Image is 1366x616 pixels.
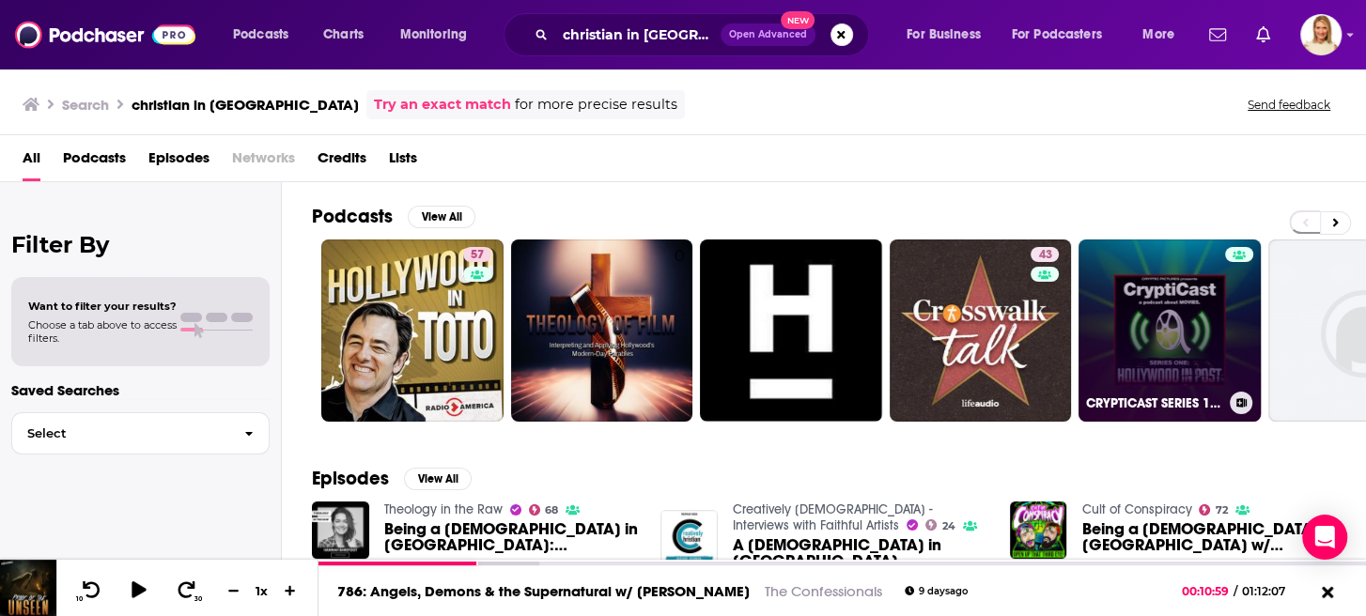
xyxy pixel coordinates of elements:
[893,20,1004,50] button: open menu
[387,20,491,50] button: open menu
[925,519,955,531] a: 24
[408,206,475,228] button: View All
[132,96,359,114] h3: christian in [GEOGRAPHIC_DATA]
[890,239,1072,422] a: 43
[1129,20,1198,50] button: open menu
[733,501,933,533] a: Creatively Christian - Interviews with Faithful Artists
[321,239,504,422] a: 57
[148,143,210,181] a: Episodes
[11,231,270,258] h2: Filter By
[1079,239,1261,422] a: CRYPTICAST SERIES 1 HOLLYWOOD IN POST 2017
[660,510,718,567] img: A Christian in Hollywood - Kimberly Soliman
[545,506,558,515] span: 68
[384,501,503,517] a: Theology in the Raw
[318,143,366,181] a: Credits
[11,412,270,454] button: Select
[72,579,108,603] button: 10
[1202,19,1234,51] a: Show notifications dropdown
[1081,501,1191,517] a: Cult of Conspiracy
[1199,504,1228,516] a: 72
[63,143,126,181] a: Podcasts
[1237,584,1304,598] span: 01:12:07
[232,143,295,181] span: Networks
[170,579,206,603] button: 30
[1010,501,1067,559] img: Being a Christian in Hollywood w/ Nicholas from Gemini Syndrome
[555,20,721,50] input: Search podcasts, credits, & more...
[23,143,40,181] a: All
[312,467,389,490] h2: Episodes
[384,521,639,553] a: Being a Christian in Hollywood: Hannah Barefoot
[675,247,685,414] div: 0
[312,205,393,228] h2: Podcasts
[511,239,693,422] a: 0
[400,22,467,48] span: Monitoring
[1300,14,1342,55] img: User Profile
[1234,584,1237,598] span: /
[312,467,472,490] a: EpisodesView All
[1182,584,1234,598] span: 00:10:59
[233,22,288,48] span: Podcasts
[765,582,882,600] a: The Confessionals
[1142,22,1174,48] span: More
[721,23,815,46] button: Open AdvancedNew
[62,96,109,114] h3: Search
[337,582,750,600] a: 786: Angels, Demons & the Supernatural w/ [PERSON_NAME]
[220,20,313,50] button: open menu
[521,13,887,56] div: Search podcasts, credits, & more...
[404,468,472,490] button: View All
[1012,22,1102,48] span: For Podcasters
[1302,515,1347,560] div: Open Intercom Messenger
[312,501,369,559] img: Being a Christian in Hollywood: Hannah Barefoot
[942,522,955,531] span: 24
[12,427,229,439] span: Select
[729,30,807,39] span: Open Advanced
[28,318,177,345] span: Choose a tab above to access filters.
[311,20,375,50] a: Charts
[1242,97,1336,113] button: Send feedback
[463,247,491,262] a: 57
[1300,14,1342,55] span: Logged in as leannebush
[15,17,195,53] img: Podchaser - Follow, Share and Rate Podcasts
[907,22,981,48] span: For Business
[1031,247,1059,262] a: 43
[1081,521,1336,553] a: Being a Christian in Hollywood w/ Nicholas from Gemini Syndrome
[529,504,559,516] a: 68
[515,94,677,115] span: for more precise results
[28,300,177,313] span: Want to filter your results?
[471,246,484,265] span: 57
[384,521,639,553] span: Being a [DEMOGRAPHIC_DATA] in [GEOGRAPHIC_DATA]: [PERSON_NAME]
[1086,395,1222,411] h3: CRYPTICAST SERIES 1 HOLLYWOOD IN POST 2017
[11,381,270,399] p: Saved Searches
[905,586,968,596] div: 9 days ago
[1081,521,1336,553] span: Being a [DEMOGRAPHIC_DATA] in [GEOGRAPHIC_DATA] w/ [PERSON_NAME] from Gemini Syndrome
[733,537,987,569] a: A Christian in Hollywood - Kimberly Soliman
[312,205,475,228] a: PodcastsView All
[389,143,417,181] a: Lists
[76,595,83,603] span: 10
[1038,246,1051,265] span: 43
[246,583,278,598] div: 1 x
[374,94,511,115] a: Try an exact match
[1000,20,1129,50] button: open menu
[781,11,815,29] span: New
[194,595,202,603] span: 30
[1249,19,1278,51] a: Show notifications dropdown
[1216,506,1228,515] span: 72
[733,537,987,569] span: A [DEMOGRAPHIC_DATA] in [GEOGRAPHIC_DATA] - [PERSON_NAME]
[1300,14,1342,55] button: Show profile menu
[323,22,364,48] span: Charts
